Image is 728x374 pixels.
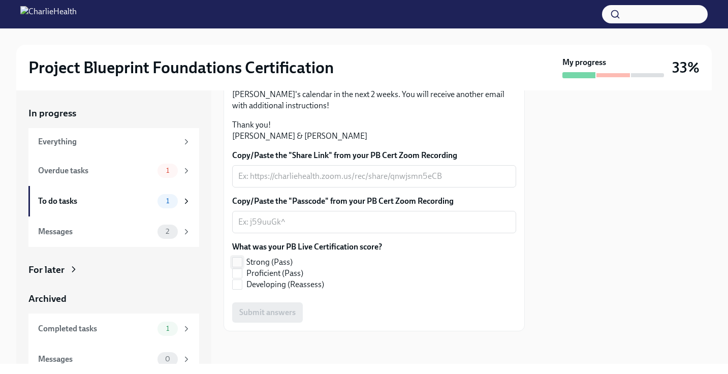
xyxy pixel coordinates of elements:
[246,257,293,268] span: Strong (Pass)
[28,263,65,276] div: For later
[28,107,199,120] a: In progress
[672,58,700,77] h3: 33%
[160,197,175,205] span: 1
[246,279,324,290] span: Developing (Reassess)
[160,228,175,235] span: 2
[28,292,199,305] a: Archived
[159,355,176,363] span: 0
[20,6,77,22] img: CharlieHealth
[160,167,175,174] span: 1
[38,136,178,147] div: Everything
[28,314,199,344] a: Completed tasks1
[232,119,516,142] p: Thank you! [PERSON_NAME] & [PERSON_NAME]
[232,241,382,253] label: What was your PB Live Certification score?
[38,323,153,334] div: Completed tasks
[232,150,516,161] label: Copy/Paste the "Share Link" from your PB Cert Zoom Recording
[160,325,175,332] span: 1
[28,263,199,276] a: For later
[38,354,153,365] div: Messages
[28,155,199,186] a: Overdue tasks1
[38,196,153,207] div: To do tasks
[28,216,199,247] a: Messages2
[246,268,303,279] span: Proficient (Pass)
[28,128,199,155] a: Everything
[38,165,153,176] div: Overdue tasks
[38,226,153,237] div: Messages
[562,57,606,68] strong: My progress
[28,186,199,216] a: To do tasks1
[28,57,334,78] h2: Project Blueprint Foundations Certification
[232,196,516,207] label: Copy/Paste the "Passcode" from your PB Cert Zoom Recording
